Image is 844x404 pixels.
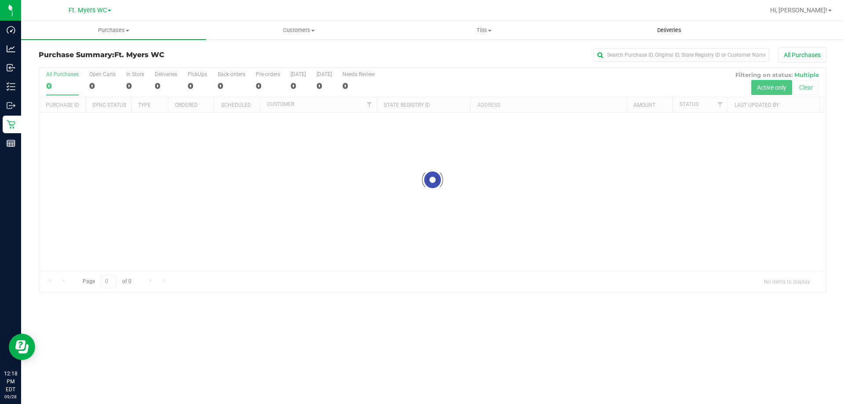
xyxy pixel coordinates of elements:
span: Tills [392,26,576,34]
p: 12:18 PM EDT [4,370,17,393]
span: Ft. Myers WC [114,51,164,59]
inline-svg: Analytics [7,44,15,53]
h3: Purchase Summary: [39,51,301,59]
inline-svg: Inbound [7,63,15,72]
inline-svg: Dashboard [7,25,15,34]
input: Search Purchase ID, Original ID, State Registry ID or Customer Name... [593,48,769,62]
inline-svg: Outbound [7,101,15,110]
a: Customers [206,21,391,40]
span: Deliveries [645,26,693,34]
a: Purchases [21,21,206,40]
a: Deliveries [577,21,762,40]
span: Ft. Myers WC [69,7,107,14]
iframe: Resource center [9,334,35,360]
p: 09/28 [4,393,17,400]
span: Customers [207,26,391,34]
inline-svg: Retail [7,120,15,129]
inline-svg: Inventory [7,82,15,91]
span: Purchases [21,26,206,34]
a: Tills [391,21,576,40]
span: Hi, [PERSON_NAME]! [770,7,827,14]
inline-svg: Reports [7,139,15,148]
button: All Purchases [778,47,826,62]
